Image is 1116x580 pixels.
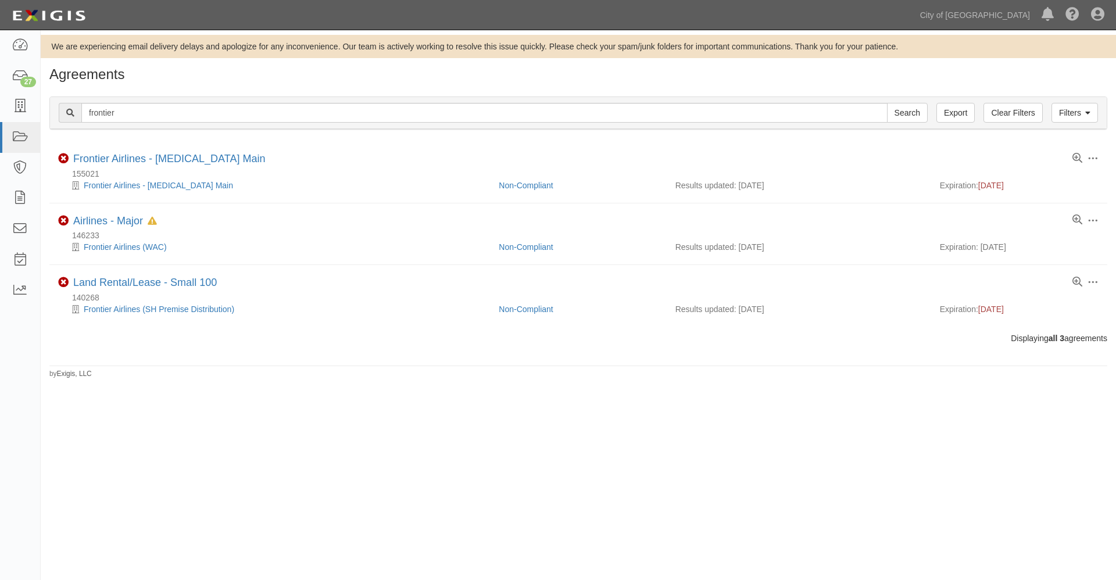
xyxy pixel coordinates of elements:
[84,242,167,252] a: Frontier Airlines (WAC)
[41,332,1116,344] div: Displaying agreements
[675,303,922,315] div: Results updated: [DATE]
[675,241,922,253] div: Results updated: [DATE]
[73,277,217,289] div: Land Rental/Lease - Small 100
[1072,153,1082,164] a: View results summary
[940,180,1099,191] div: Expiration:
[1072,277,1082,288] a: View results summary
[58,277,69,288] i: Non-Compliant
[1072,215,1082,225] a: View results summary
[41,41,1116,52] div: We are experiencing email delivery delays and apologize for any inconvenience. Our team is active...
[940,303,1099,315] div: Expiration:
[887,103,928,123] input: Search
[499,305,553,314] a: Non-Compliant
[49,369,92,379] small: by
[978,305,1004,314] span: [DATE]
[148,217,157,225] i: In Default since 08/05/2025
[58,241,490,253] div: Frontier Airlines (WAC)
[983,103,1042,123] a: Clear Filters
[49,67,1107,82] h1: Agreements
[978,181,1004,190] span: [DATE]
[499,242,553,252] a: Non-Compliant
[73,215,143,227] a: Airlines - Major
[84,305,234,314] a: Frontier Airlines (SH Premise Distribution)
[58,168,1107,180] div: 155021
[73,277,217,288] a: Land Rental/Lease - Small 100
[73,215,157,228] div: Airlines - Major
[73,153,265,166] div: Frontier Airlines - T3 Main
[940,241,1099,253] div: Expiration: [DATE]
[58,216,69,226] i: Non-Compliant
[58,230,1107,241] div: 146233
[84,181,233,190] a: Frontier Airlines - [MEDICAL_DATA] Main
[1049,334,1064,343] b: all 3
[58,292,1107,303] div: 140268
[58,303,490,315] div: Frontier Airlines (SH Premise Distribution)
[57,370,92,378] a: Exigis, LLC
[81,103,888,123] input: Search
[499,181,553,190] a: Non-Compliant
[1065,8,1079,22] i: Help Center - Complianz
[58,153,69,164] i: Non-Compliant
[675,180,922,191] div: Results updated: [DATE]
[73,153,265,164] a: Frontier Airlines - [MEDICAL_DATA] Main
[914,3,1036,27] a: City of [GEOGRAPHIC_DATA]
[936,103,975,123] a: Export
[1051,103,1098,123] a: Filters
[9,5,89,26] img: logo-5460c22ac91f19d4615b14bd174203de0afe785f0fc80cf4dbbc73dc1793850b.png
[20,77,36,87] div: 27
[58,180,490,191] div: Frontier Airlines - T3 Main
